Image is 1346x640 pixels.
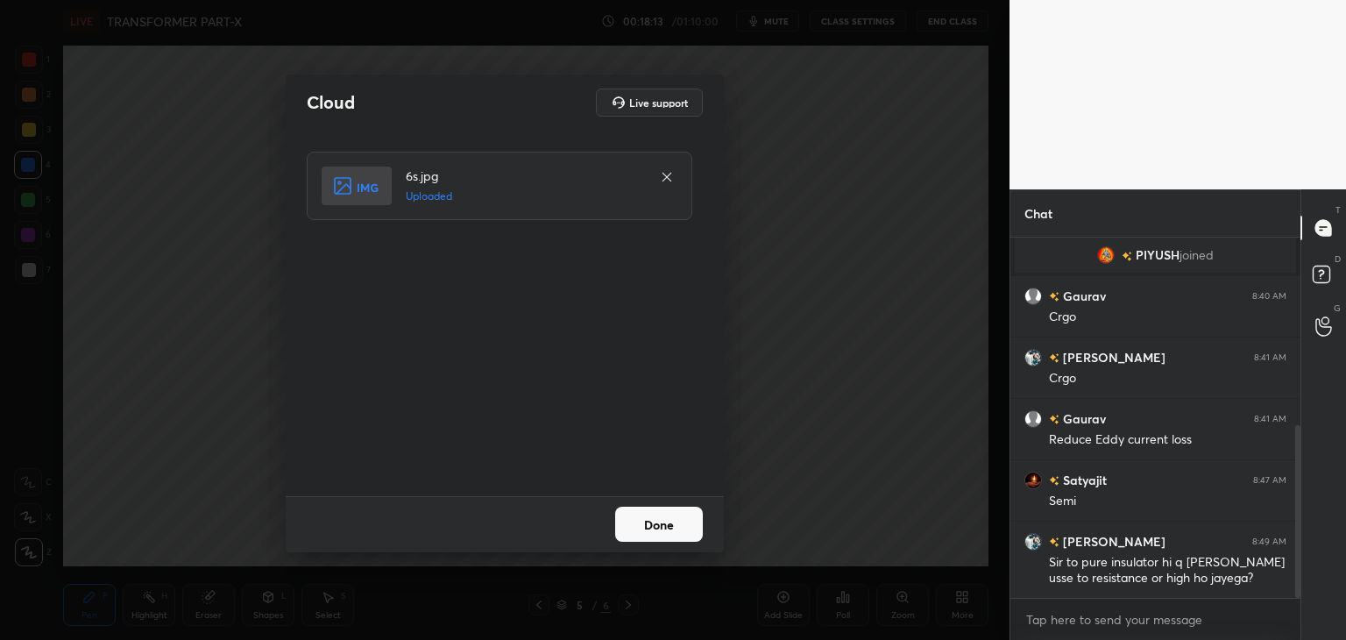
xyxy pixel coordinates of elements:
img: no-rating-badge.077c3623.svg [1049,353,1059,363]
span: joined [1180,248,1214,262]
img: no-rating-badge.077c3623.svg [1049,292,1059,302]
div: 8:40 AM [1252,291,1286,302]
img: dd25de8fb75f4b548ce634ff3f3c9755.jpg [1024,349,1042,366]
p: T [1335,203,1341,217]
img: 845d038e62a74313b88c206d20b2ed63.76911074_3 [1097,246,1115,264]
div: 8:49 AM [1252,537,1286,547]
p: Chat [1010,190,1066,237]
div: 8:41 AM [1254,414,1286,424]
div: grid [1010,238,1300,599]
h6: Gaurav [1059,287,1106,305]
button: Done [615,507,703,542]
h5: Live support [629,97,688,108]
img: default.png [1024,288,1042,305]
div: 8:41 AM [1254,352,1286,363]
div: Crgo [1049,309,1286,326]
img: dd25de8fb75f4b548ce634ff3f3c9755.jpg [1024,533,1042,551]
img: no-rating-badge.077c3623.svg [1122,252,1132,261]
h2: Cloud [307,91,355,114]
h6: Gaurav [1059,409,1106,428]
img: daa425374cb446028a250903ee68cc3a.jpg [1024,472,1042,489]
img: no-rating-badge.077c3623.svg [1049,476,1059,486]
h6: [PERSON_NAME] [1059,532,1165,551]
div: Reduce Eddy current loss [1049,431,1286,449]
img: default.png [1024,410,1042,428]
div: Sir to pure insulator hi q [PERSON_NAME] usse to resistance or high ho jayega? [1049,554,1286,587]
div: Crgo [1049,370,1286,388]
div: 8:47 AM [1253,475,1286,486]
img: no-rating-badge.077c3623.svg [1049,537,1059,547]
h6: [PERSON_NAME] [1059,348,1165,366]
h5: Uploaded [406,188,642,204]
p: D [1335,252,1341,266]
h6: Satyajit [1059,471,1107,489]
div: Semi [1049,493,1286,510]
img: no-rating-badge.077c3623.svg [1049,415,1059,424]
span: PIYUSH [1136,248,1180,262]
h4: 6s.jpg [406,167,642,185]
p: G [1334,302,1341,315]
